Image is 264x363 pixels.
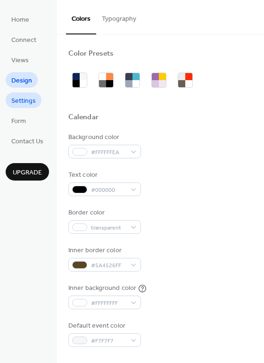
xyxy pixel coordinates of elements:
[68,283,136,293] div: Inner background color
[13,168,42,178] span: Upgrade
[91,223,126,233] span: transparent
[6,163,49,181] button: Upgrade
[91,298,126,308] span: #FFFFFFFF
[11,56,29,66] span: Views
[11,76,32,86] span: Design
[6,72,38,88] a: Design
[68,49,114,59] div: Color Presets
[6,133,49,148] a: Contact Us
[68,132,139,142] div: Background color
[6,92,41,108] a: Settings
[11,96,36,106] span: Settings
[68,246,139,256] div: Inner border color
[6,32,42,47] a: Connect
[91,336,126,346] span: #F7F7F7
[68,170,139,180] div: Text color
[11,15,29,25] span: Home
[91,148,126,157] span: #FFFFFFEA
[6,52,34,67] a: Views
[11,35,36,45] span: Connect
[68,321,139,331] div: Default event color
[68,113,99,123] div: Calendar
[91,261,126,271] span: #5A4526FF
[6,11,35,27] a: Home
[11,116,26,126] span: Form
[11,137,43,147] span: Contact Us
[68,208,139,218] div: Border color
[91,185,126,195] span: #000000
[6,113,32,128] a: Form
